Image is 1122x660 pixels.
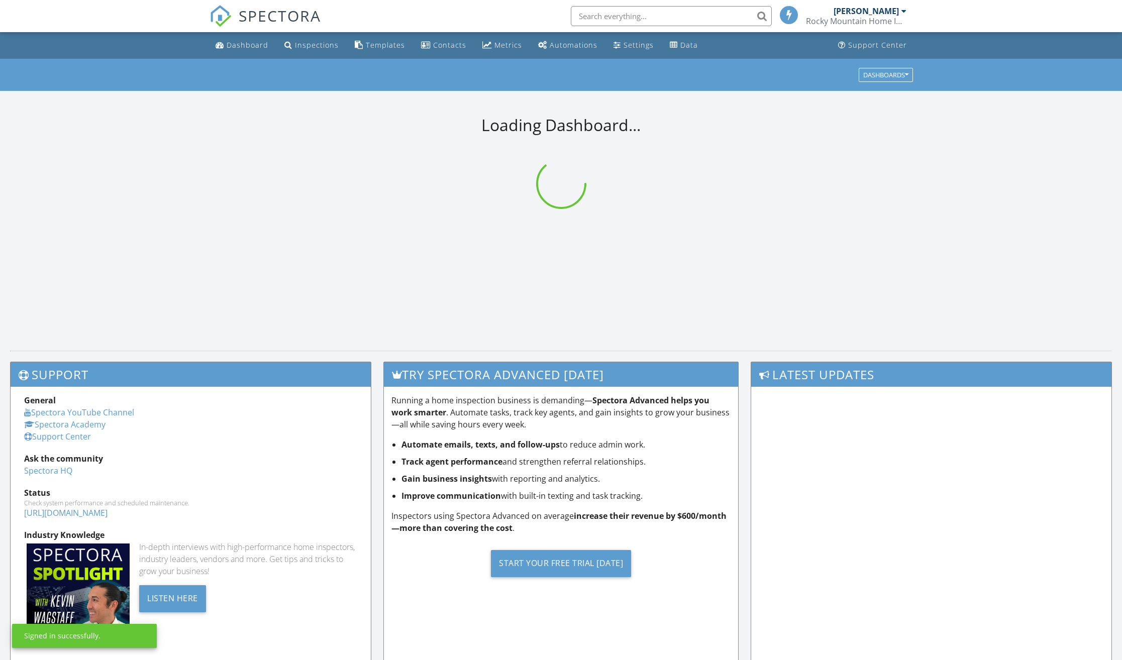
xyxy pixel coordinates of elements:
[859,68,913,82] button: Dashboards
[680,40,698,50] div: Data
[24,465,72,476] a: Spectora HQ
[227,40,268,50] div: Dashboard
[24,631,100,641] div: Signed in successfully.
[401,490,731,502] li: with built-in texting and task tracking.
[834,6,899,16] div: [PERSON_NAME]
[534,36,601,55] a: Automations (Basic)
[848,40,907,50] div: Support Center
[478,36,526,55] a: Metrics
[401,473,731,485] li: with reporting and analytics.
[433,40,466,50] div: Contacts
[384,362,738,387] h3: Try spectora advanced [DATE]
[609,36,658,55] a: Settings
[351,36,409,55] a: Templates
[491,550,631,577] div: Start Your Free Trial [DATE]
[366,40,405,50] div: Templates
[391,395,709,418] strong: Spectora Advanced helps you work smarter
[417,36,470,55] a: Contacts
[806,16,906,26] div: Rocky Mountain Home Inspections Ltd.
[239,5,321,26] span: SPECTORA
[624,40,654,50] div: Settings
[401,439,560,450] strong: Automate emails, texts, and follow-ups
[401,456,731,468] li: and strengthen referral relationships.
[24,407,134,418] a: Spectora YouTube Channel
[24,507,108,518] a: [URL][DOMAIN_NAME]
[139,592,206,603] a: Listen Here
[401,473,492,484] strong: Gain business insights
[391,542,731,585] a: Start Your Free Trial [DATE]
[751,362,1111,387] h3: Latest Updates
[391,394,731,430] p: Running a home inspection business is demanding— . Automate tasks, track key agents, and gain ins...
[210,5,232,27] img: The Best Home Inspection Software - Spectora
[863,71,908,78] div: Dashboards
[210,14,321,35] a: SPECTORA
[280,36,343,55] a: Inspections
[666,36,702,55] a: Data
[295,40,339,50] div: Inspections
[24,419,106,430] a: Spectora Academy
[24,499,357,507] div: Check system performance and scheduled maintenance.
[24,395,56,406] strong: General
[11,362,371,387] h3: Support
[212,36,272,55] a: Dashboard
[391,510,727,533] strong: increase their revenue by $600/month—more than covering the cost
[401,456,502,467] strong: Track agent performance
[571,6,772,26] input: Search everything...
[494,40,522,50] div: Metrics
[139,541,357,577] div: In-depth interviews with high-performance home inspectors, industry leaders, vendors and more. Ge...
[24,487,357,499] div: Status
[401,438,731,451] li: to reduce admin work.
[27,543,130,646] img: Spectoraspolightmain
[139,585,206,612] div: Listen Here
[24,431,91,442] a: Support Center
[24,529,357,541] div: Industry Knowledge
[401,490,501,501] strong: Improve communication
[391,510,731,534] p: Inspectors using Spectora Advanced on average .
[550,40,597,50] div: Automations
[834,36,911,55] a: Support Center
[24,453,357,465] div: Ask the community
